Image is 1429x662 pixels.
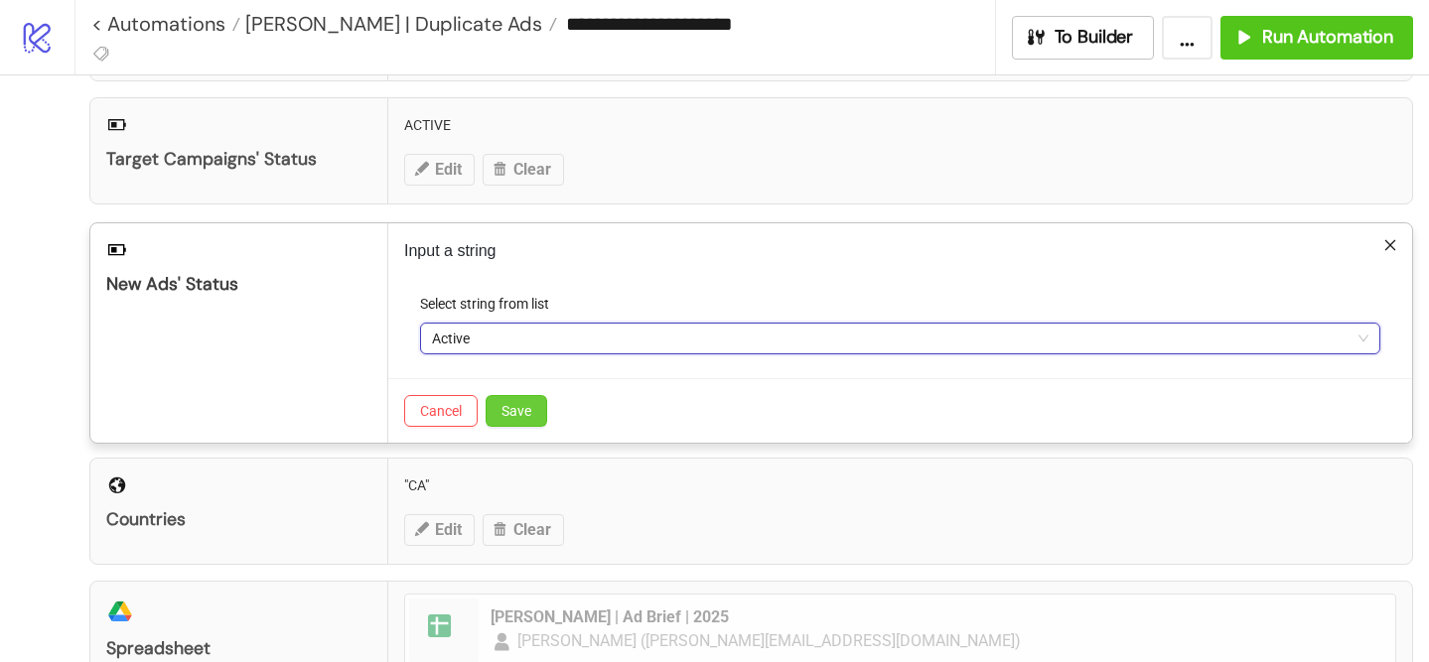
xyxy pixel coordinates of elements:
[106,273,371,296] div: New Ads' Status
[91,14,240,34] a: < Automations
[1220,16,1413,60] button: Run Automation
[240,11,542,37] span: [PERSON_NAME] | Duplicate Ads
[404,395,478,427] button: Cancel
[486,395,547,427] button: Save
[1162,16,1213,60] button: ...
[1383,238,1397,252] span: close
[432,324,1368,353] span: Active
[1012,16,1155,60] button: To Builder
[404,239,1396,263] p: Input a string
[420,403,462,419] span: Cancel
[1262,26,1393,49] span: Run Automation
[501,403,531,419] span: Save
[1055,26,1134,49] span: To Builder
[240,14,557,34] a: [PERSON_NAME] | Duplicate Ads
[420,293,562,315] label: Select string from list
